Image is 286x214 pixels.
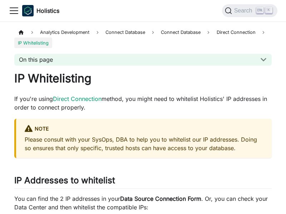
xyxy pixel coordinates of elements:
[102,27,149,37] span: Connect Database
[14,37,52,48] span: IP Whitelisting
[14,71,272,86] h1: IP Whitelisting
[36,27,93,37] span: Analytics Development
[157,27,204,37] a: Connect Database
[9,5,19,16] button: Toggle navigation bar
[53,95,102,102] a: Direct Connection
[265,7,272,14] kbd: K
[14,194,272,212] p: You can find the 2 IP addresses in your . Or, you can check your Data Center and then whitelist t...
[14,54,272,66] button: On this page
[14,27,272,48] nav: Breadcrumbs
[232,7,257,14] span: Search
[14,27,28,37] a: Home page
[222,4,277,17] button: Search (Ctrl+K)
[25,135,263,152] p: Please consult with your SysOps, DBA to help you to whitelist our IP addresses. Doing so ensures ...
[14,175,272,189] h2: IP Addresses to whitelist
[120,195,201,202] strong: Data Source Connection Form
[14,95,272,112] p: If you're using method, you might need to whitelist Holistics' IP addresses in order to connect p...
[22,5,59,16] a: HolisticsHolistics
[213,27,259,37] a: Direct Connection
[161,30,201,35] span: Connect Database
[22,5,34,16] img: Holistics
[36,6,59,15] b: Holistics
[25,124,263,134] div: NOTE
[217,30,256,35] span: Direct Connection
